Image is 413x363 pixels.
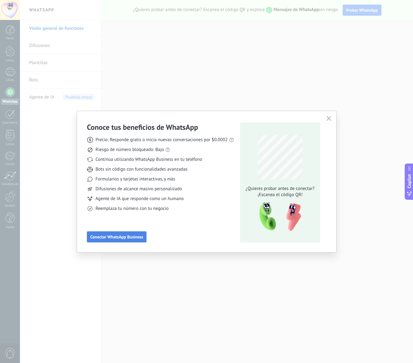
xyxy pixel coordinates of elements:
span: ¿Quieres probar antes de conectar? [244,186,316,192]
span: Formularios y tarjetas interactivas, y más [95,176,175,182]
span: Riesgo de número bloqueado: Bajo [95,147,164,153]
span: Precio: Responde gratis o inicia nuevas conversaciones por $0.0002 [95,137,228,143]
span: Conectar WhatsApp Business [90,235,143,239]
span: Continúa utilizando WhatsApp Business en tu teléfono [95,156,202,163]
span: Agente de IA que responde como un humano [95,196,184,202]
img: qr-pic-1x.png [254,200,302,233]
span: Bots sin código con funcionalidades avanzadas [95,166,188,172]
h3: Conoce tus beneficios de WhatsApp [87,122,198,132]
span: ¡Escanea el código QR! [244,192,316,198]
span: Reemplaza tu número con tu negocio [95,206,169,212]
span: Difusiones de alcance masivo personalizado [95,186,182,192]
button: Conectar WhatsApp Business [87,231,146,242]
span: Copilot [406,174,412,188]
